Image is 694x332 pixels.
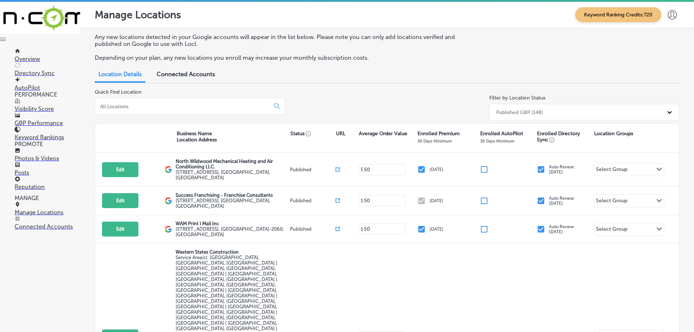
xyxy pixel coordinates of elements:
p: 30 Days Minimum [417,138,452,144]
p: Visibility Score [15,105,80,112]
p: Location Groups [594,130,633,137]
p: Manage Locations [95,9,181,21]
img: logo [165,197,172,204]
a: Visibility Score [15,98,80,112]
p: Connected Accounts [15,223,80,230]
p: Keyword Rankings [15,134,80,141]
button: Edit [102,193,138,208]
p: PROMOTE [15,141,80,148]
p: Any new locations detected in your Google accounts will appear in the list below. Please note you... [95,34,475,47]
p: Published [290,198,336,203]
p: Success Franchising - Franchise Consultants [176,192,288,198]
label: Filter by Location Status [489,95,545,101]
p: Directory Sync [15,70,80,77]
p: URL [336,130,345,137]
p: [DATE] [430,167,443,172]
a: Connected Accounts [15,216,80,230]
p: PERFORMANCE [15,91,80,98]
p: Reputation [15,183,80,190]
a: Photos & Videos [15,148,80,162]
p: [DATE] [430,198,443,203]
img: logo [165,226,172,233]
p: 30 Days Minimum [480,138,514,144]
p: Enrolled AutoPilot [480,130,523,137]
p: Auto Renew: [DATE] [549,224,575,234]
a: AutoPilot [15,77,80,91]
p: MANAGE [15,195,80,202]
span: Connected Accounts [157,71,215,78]
p: WAM Print I Mail Inc [176,221,288,226]
a: Posts [15,162,80,176]
p: Auto Renew: [DATE] [549,164,575,175]
p: AutoPilot [15,84,80,91]
p: $ [361,227,363,232]
p: $ [361,198,363,203]
button: Edit [102,162,138,177]
div: Published GBP (148) [496,109,543,115]
div: Select Group [596,198,627,206]
button: Edit [102,222,138,237]
p: Status [290,130,336,137]
p: Photos & Videos [15,155,80,162]
p: Auto Renew: [DATE] [549,196,575,206]
p: Published [290,226,336,232]
p: Enrolled Directory Sync [537,130,590,143]
label: [STREET_ADDRESS] , [GEOGRAPHIC_DATA]-2060, [GEOGRAPHIC_DATA] [176,226,288,237]
label: [STREET_ADDRESS] , [GEOGRAPHIC_DATA], [GEOGRAPHIC_DATA] [176,169,288,180]
a: Reputation [15,176,80,190]
a: Manage Locations [15,202,80,216]
p: Manage Locations [15,209,80,216]
div: Select Group [596,166,627,175]
a: Directory Sync [15,63,80,77]
p: $ [361,167,363,172]
p: Enrolled Premium [417,130,460,137]
p: GBP Performance [15,120,80,126]
label: [STREET_ADDRESS] , [GEOGRAPHIC_DATA], [GEOGRAPHIC_DATA] [176,198,288,209]
a: Keyword Rankings [15,127,80,141]
div: Select Group [596,226,627,234]
label: Quick Find Location [95,89,141,95]
input: All Locations [99,103,268,110]
p: [DATE] [430,227,443,232]
p: North Wildwood Mechanical Heating and Air Conditioning LLC. [176,159,288,169]
p: Average Order Value [359,130,407,137]
p: Business Name Location Address [177,130,217,143]
a: GBP Performance [15,113,80,126]
p: Published [290,167,336,172]
p: Western States Construction [176,249,288,255]
p: Overview [15,55,80,62]
a: Overview [15,48,80,62]
p: Posts [15,169,80,176]
p: Depending on your plan, any new locations you enroll may increase your monthly subscription costs. [95,54,475,61]
span: Location Details [98,71,142,78]
span: Keyword Ranking Credits: 720 [575,7,661,22]
img: logo [165,166,172,173]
